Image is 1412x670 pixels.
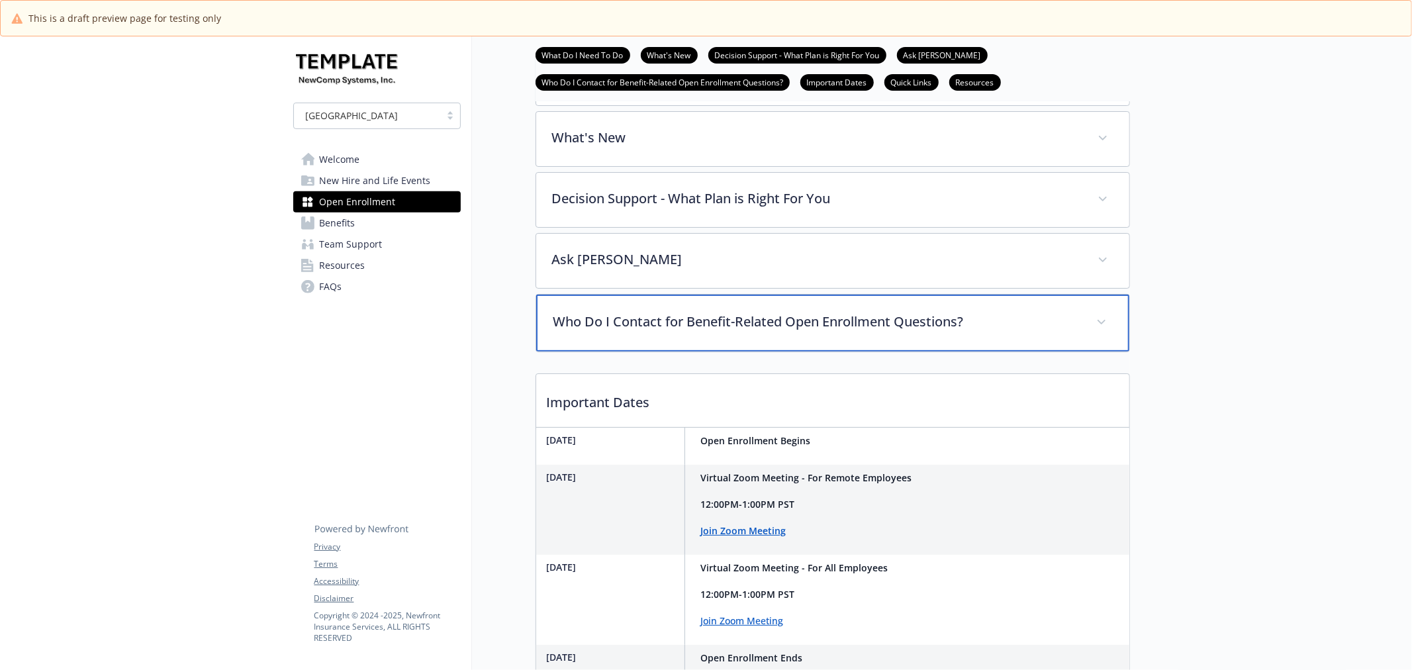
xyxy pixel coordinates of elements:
span: Benefits [320,213,355,234]
a: Resources [293,255,461,276]
strong: 12:00PM-1:00PM PST [701,588,795,600]
a: Join Zoom Meeting [701,614,784,627]
div: What's New [536,112,1129,166]
a: New Hire and Life Events [293,170,461,191]
strong: Open Enrollment Ends [701,651,803,664]
a: Terms [314,558,460,570]
span: [GEOGRAPHIC_DATA] [301,109,434,122]
strong: Virtual Zoom Meeting - For Remote Employees [701,471,912,484]
span: This is a draft preview page for testing only [28,11,221,25]
strong: 12:00PM-1:00PM PST [701,498,795,510]
span: Welcome [320,149,360,170]
a: Join Zoom Meeting [701,524,786,537]
a: Accessibility [314,575,460,587]
div: Decision Support - What Plan is Right For You [536,173,1129,227]
a: Disclaimer [314,593,460,604]
p: What's New [552,128,1082,148]
a: Benefits [293,213,461,234]
span: Open Enrollment [320,191,396,213]
a: What Do I Need To Do [536,48,630,61]
a: Resources [949,75,1001,88]
a: Open Enrollment [293,191,461,213]
p: [DATE] [547,560,679,574]
span: [GEOGRAPHIC_DATA] [306,109,399,122]
a: FAQs [293,276,461,297]
span: Team Support [320,234,383,255]
div: Ask [PERSON_NAME] [536,234,1129,288]
a: Welcome [293,149,461,170]
a: What's New [641,48,698,61]
p: Decision Support - What Plan is Right For You [552,189,1082,209]
p: Important Dates [536,374,1129,423]
div: Who Do I Contact for Benefit-Related Open Enrollment Questions? [536,295,1129,352]
a: Ask [PERSON_NAME] [897,48,988,61]
p: [DATE] [547,470,679,484]
span: Resources [320,255,365,276]
a: Important Dates [800,75,874,88]
p: Ask [PERSON_NAME] [552,250,1082,269]
span: New Hire and Life Events [320,170,431,191]
p: [DATE] [547,433,679,447]
a: Decision Support - What Plan is Right For You [708,48,886,61]
a: Privacy [314,541,460,553]
a: Team Support [293,234,461,255]
strong: Open Enrollment Begins [701,434,811,447]
a: Quick Links [884,75,939,88]
p: [DATE] [547,650,679,664]
span: FAQs [320,276,342,297]
p: Copyright © 2024 - 2025 , Newfront Insurance Services, ALL RIGHTS RESERVED [314,610,460,644]
p: Who Do I Contact for Benefit-Related Open Enrollment Questions? [553,312,1080,332]
strong: Virtual Zoom Meeting - For All Employees [701,561,888,574]
a: Who Do I Contact for Benefit-Related Open Enrollment Questions? [536,75,790,88]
